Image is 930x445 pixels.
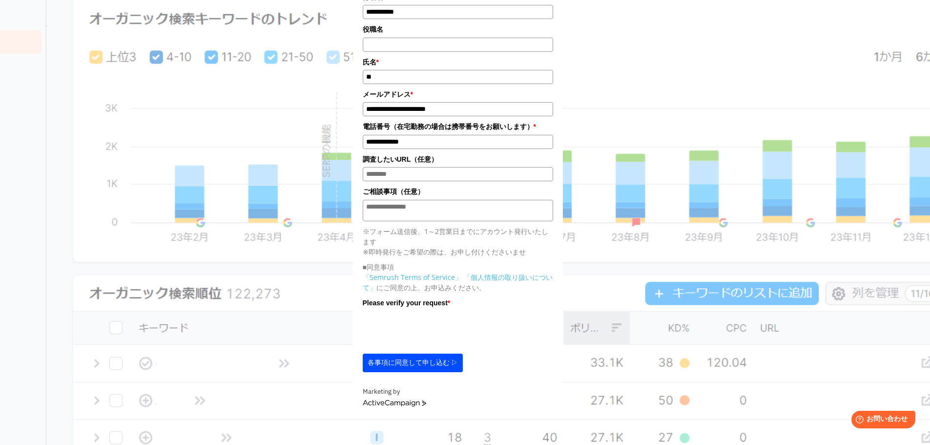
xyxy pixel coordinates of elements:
div: Marketing by [363,387,553,397]
p: ■同意事項 [363,262,553,272]
iframe: Help widget launcher [843,407,919,434]
a: 「Semrush Terms of Service」 [363,273,462,282]
iframe: reCAPTCHA [363,311,511,349]
button: 各事項に同意して申し込む ▷ [363,354,463,372]
label: 役職名 [363,24,553,35]
label: 氏名 [363,57,553,67]
label: Please verify your request [363,297,553,308]
label: ご相談事項（任意） [363,186,553,197]
a: 「個人情報の取り扱いについて」 [363,273,553,292]
label: 電話番号（在宅勤務の場合は携帯番号をお願いします） [363,121,553,132]
label: 調査したいURL（任意） [363,154,553,165]
label: メールアドレス [363,89,553,100]
p: ※フォーム送信後、1～2営業日までにアカウント発行いたします ※即時発行をご希望の際は、お申し付けくださいませ [363,226,553,257]
p: にご同意の上、お申込みください。 [363,272,553,293]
